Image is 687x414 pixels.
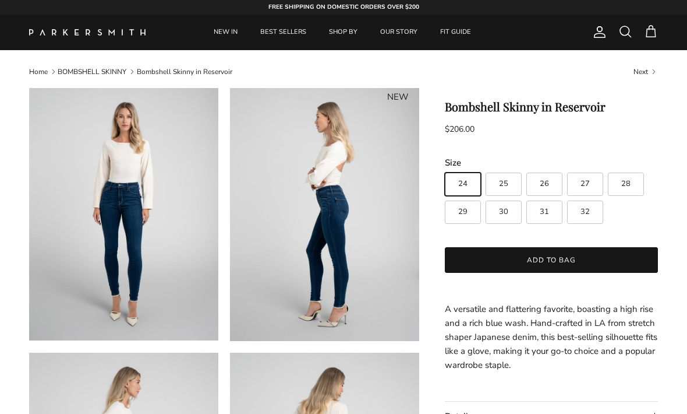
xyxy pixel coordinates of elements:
[633,66,658,76] a: Next
[445,157,461,169] legend: Size
[633,67,648,76] span: Next
[445,247,658,273] button: Add to bag
[173,15,511,50] div: Primary
[430,15,481,50] a: FIT GUIDE
[29,67,48,76] a: Home
[458,208,468,216] span: 29
[540,208,549,216] span: 31
[203,15,248,50] a: NEW IN
[499,208,508,216] span: 30
[445,124,474,135] span: $206.00
[29,66,658,76] nav: Breadcrumbs
[580,208,590,216] span: 32
[621,180,631,188] span: 28
[29,29,146,36] img: Parker Smith
[445,100,658,114] h1: Bombshell Skinny in Reservoir
[268,3,419,11] strong: FREE SHIPPING ON DOMESTIC ORDERS OVER $200
[445,302,658,372] p: A versatile and flattering favorite, boasting a high rise and a rich blue wash. Hand-crafted in L...
[250,15,317,50] a: BEST SELLERS
[540,180,549,188] span: 26
[580,180,590,188] span: 27
[499,180,508,188] span: 25
[370,15,428,50] a: OUR STORY
[137,67,232,76] a: Bombshell Skinny in Reservoir
[58,67,126,76] a: BOMBSHELL SKINNY
[458,180,468,188] span: 24
[318,15,368,50] a: SHOP BY
[588,25,607,39] a: Account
